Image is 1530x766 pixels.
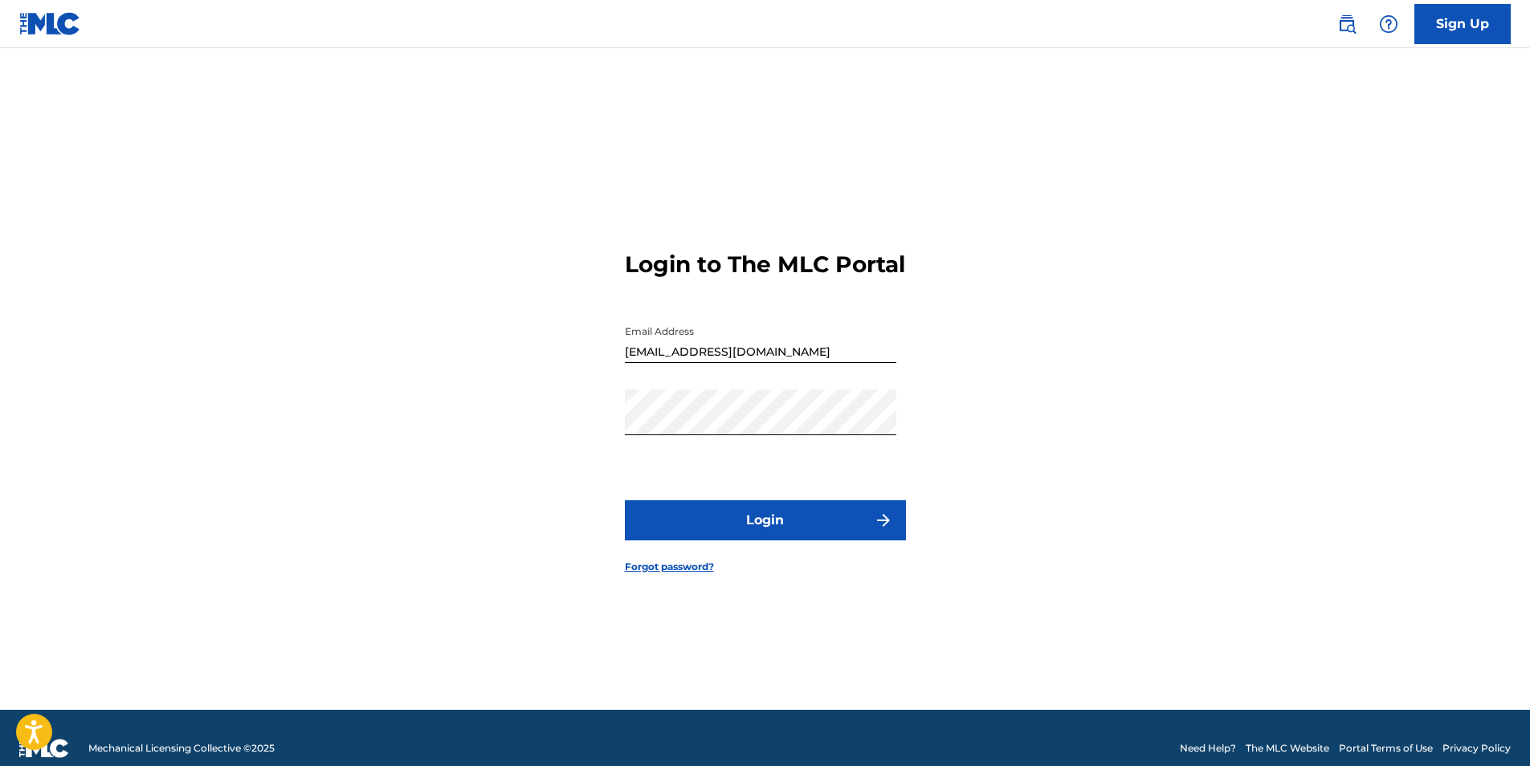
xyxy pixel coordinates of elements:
a: Public Search [1331,8,1363,40]
a: Need Help? [1180,741,1236,756]
span: Mechanical Licensing Collective © 2025 [88,741,275,756]
a: The MLC Website [1246,741,1329,756]
img: search [1337,14,1357,34]
a: Portal Terms of Use [1339,741,1433,756]
img: MLC Logo [19,12,81,35]
button: Login [625,500,906,540]
img: logo [19,739,69,758]
img: f7272a7cc735f4ea7f67.svg [874,511,893,530]
img: help [1379,14,1398,34]
h3: Login to The MLC Portal [625,251,905,279]
div: Help [1373,8,1405,40]
a: Sign Up [1414,4,1511,44]
a: Forgot password? [625,560,714,574]
a: Privacy Policy [1442,741,1511,756]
